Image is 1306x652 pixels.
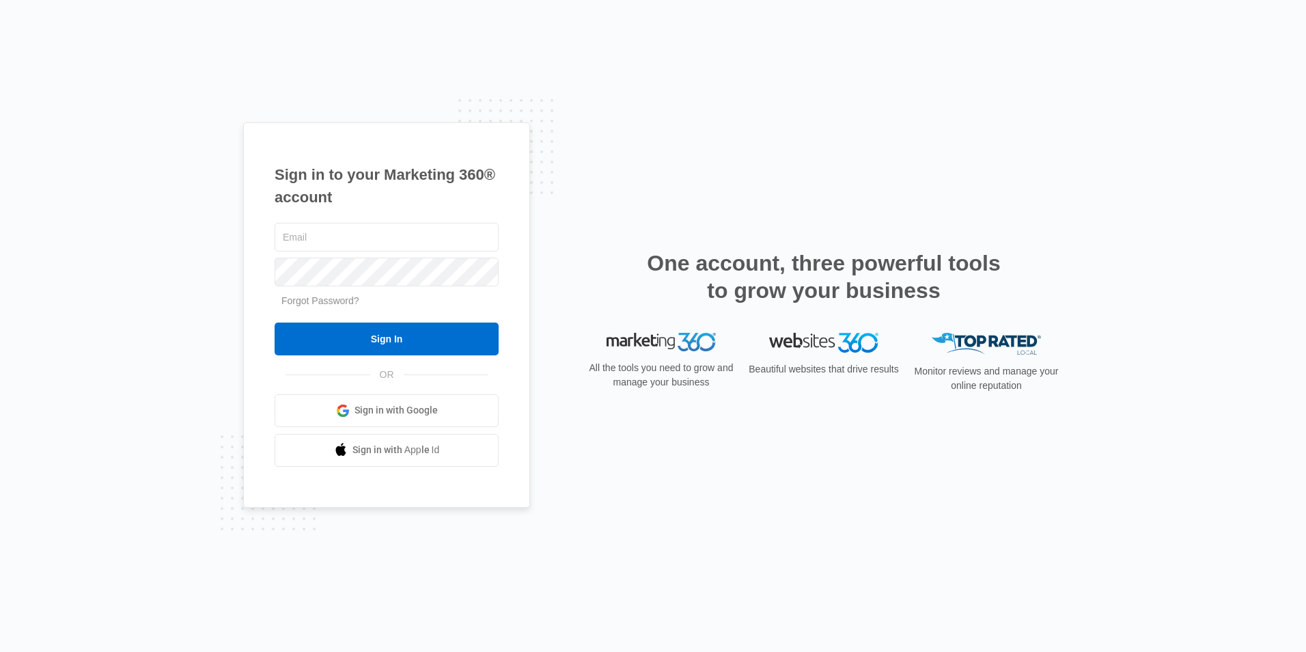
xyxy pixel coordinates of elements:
[275,434,499,467] a: Sign in with Apple Id
[275,163,499,208] h1: Sign in to your Marketing 360® account
[275,394,499,427] a: Sign in with Google
[643,249,1005,304] h2: One account, three powerful tools to grow your business
[275,223,499,252] input: Email
[352,443,440,457] span: Sign in with Apple Id
[585,361,738,390] p: All the tools you need to grow and manage your business
[932,333,1041,355] img: Top Rated Local
[355,403,438,418] span: Sign in with Google
[370,368,404,382] span: OR
[747,362,900,377] p: Beautiful websites that drive results
[910,364,1063,393] p: Monitor reviews and manage your online reputation
[769,333,878,353] img: Websites 360
[607,333,716,352] img: Marketing 360
[275,323,499,355] input: Sign In
[281,295,359,306] a: Forgot Password?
